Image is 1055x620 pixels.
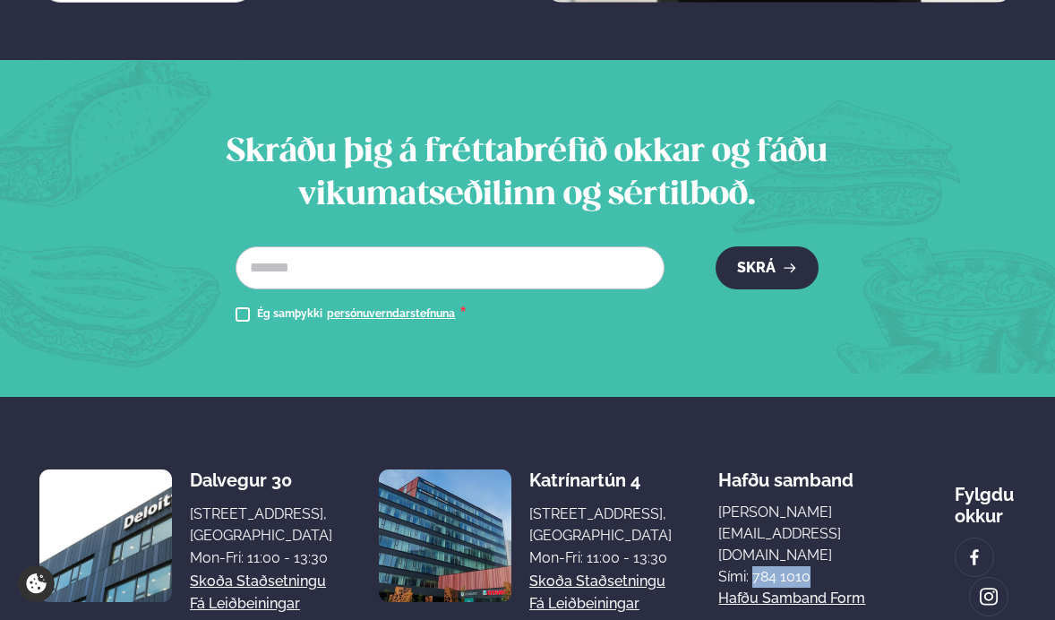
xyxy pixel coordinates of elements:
[718,502,907,566] a: [PERSON_NAME][EMAIL_ADDRESS][DOMAIN_NAME]
[39,469,172,602] img: image alt
[529,593,639,615] a: Fá leiðbeiningar
[190,547,332,569] div: Mon-Fri: 11:00 - 13:30
[718,566,907,588] p: Sími: 784 1010
[956,538,993,576] a: image alt
[970,578,1008,616] a: image alt
[379,469,511,602] img: image alt
[979,587,999,607] img: image alt
[190,593,300,615] a: Fá leiðbeiningar
[18,565,55,602] a: Cookie settings
[257,304,467,325] div: Ég samþykki
[529,469,672,491] div: Katrínartún 4
[175,132,879,218] h2: Skráðu þig á fréttabréfið okkar og fáðu vikumatseðilinn og sértilboð.
[529,504,672,547] div: [STREET_ADDRESS], [GEOGRAPHIC_DATA]
[327,307,455,322] a: persónuverndarstefnuna
[190,504,332,547] div: [STREET_ADDRESS], [GEOGRAPHIC_DATA]
[965,547,984,568] img: image alt
[190,469,332,491] div: Dalvegur 30
[529,547,672,569] div: Mon-Fri: 11:00 - 13:30
[718,455,853,491] span: Hafðu samband
[955,469,1016,527] div: Fylgdu okkur
[529,571,665,592] a: Skoða staðsetningu
[718,588,865,609] a: Hafðu samband form
[190,571,326,592] a: Skoða staðsetningu
[716,246,819,289] button: Skrá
